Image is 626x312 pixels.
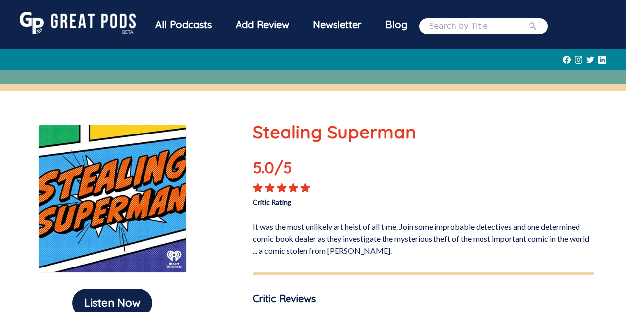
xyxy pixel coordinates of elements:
[253,155,321,183] p: 5.0 /5
[429,20,528,32] input: Search by Title
[253,217,594,257] p: It was the most unlikely art heist of all time. Join some improbable detectives and one determine...
[224,12,301,38] a: Add Review
[20,12,136,34] img: GreatPods
[253,193,424,207] p: Critic Rating
[253,291,594,306] p: Critic Reviews
[301,12,374,40] a: Newsletter
[374,12,419,38] a: Blog
[144,12,224,38] div: All Podcasts
[301,12,374,38] div: Newsletter
[144,12,224,40] a: All Podcasts
[253,119,594,145] p: Stealing Superman
[38,125,187,273] img: Stealing Superman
